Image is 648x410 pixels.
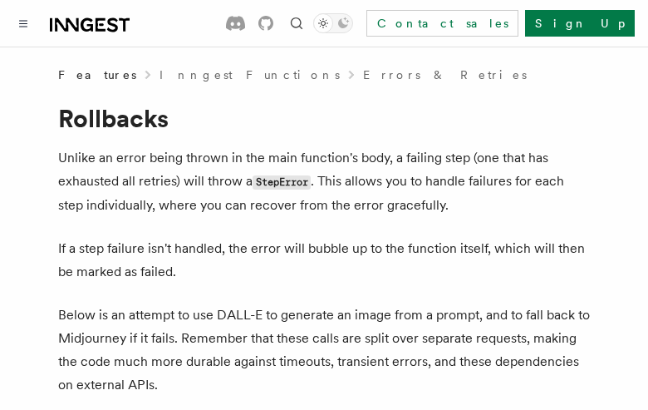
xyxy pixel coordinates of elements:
[160,67,340,83] a: Inngest Functions
[313,13,353,33] button: Toggle dark mode
[13,13,33,33] button: Toggle navigation
[58,146,590,217] p: Unlike an error being thrown in the main function's body, a failing step (one that has exhausted ...
[58,67,136,83] span: Features
[366,10,518,37] a: Contact sales
[253,175,311,190] code: StepError
[363,67,527,83] a: Errors & Retries
[287,13,307,33] button: Find something...
[58,304,590,397] p: Below is an attempt to use DALL-E to generate an image from a prompt, and to fall back to Midjour...
[58,103,590,133] h1: Rollbacks
[525,10,635,37] a: Sign Up
[58,237,590,284] p: If a step failure isn't handled, the error will bubble up to the function itself, which will then...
